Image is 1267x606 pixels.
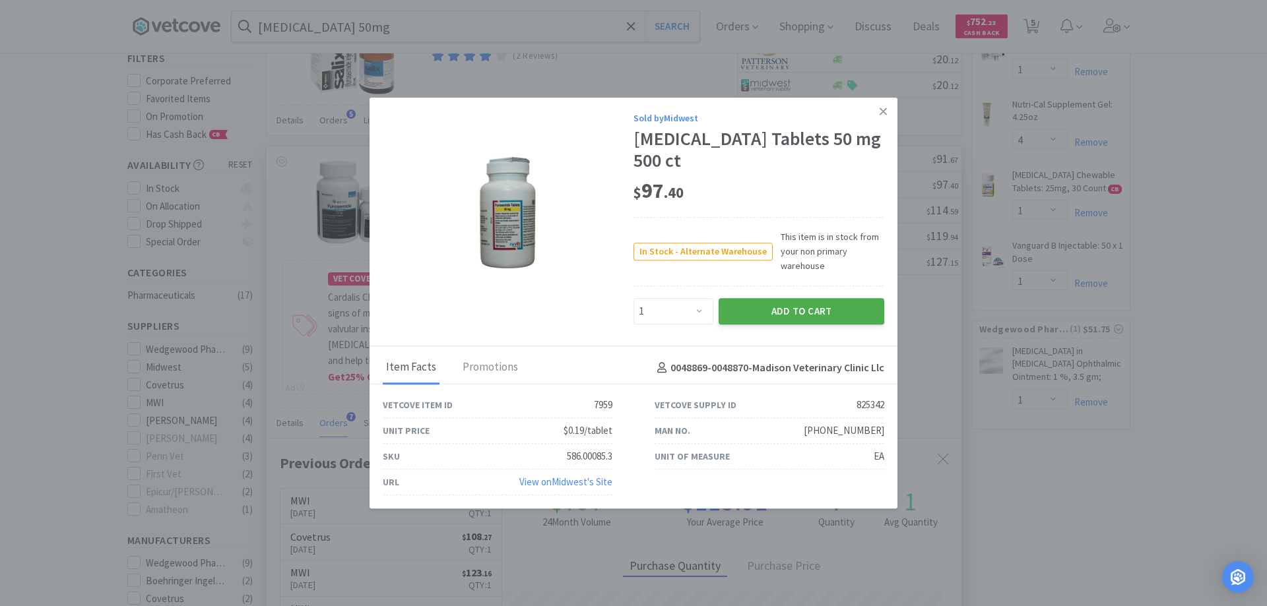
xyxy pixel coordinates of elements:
div: [MEDICAL_DATA] Tablets 50 mg 500 ct [633,128,884,172]
div: [PHONE_NUMBER] [804,423,884,439]
span: This item is in stock from your non primary warehouse [773,229,884,274]
span: In Stock - Alternate Warehouse [634,243,772,260]
div: Promotions [459,351,521,384]
div: Open Intercom Messenger [1222,561,1254,593]
div: Man No. [655,423,690,438]
button: Add to Cart [719,298,884,324]
div: 825342 [857,397,884,413]
div: EA [874,448,884,464]
h4: 0048869-0048870 - Madison Veterinary Clinic Llc [652,359,884,377]
span: 97 [633,177,684,204]
div: $0.19/tablet [564,423,612,439]
div: URL [383,475,399,489]
div: 586.00085.3 [567,448,612,464]
div: Vetcove Item ID [383,398,453,412]
span: $ [633,183,641,202]
a: View onMidwest's Site [519,475,612,488]
div: Item Facts [383,351,439,384]
img: dfb16eabbcdc4e95b96d0c453f0d3a1f_825342.jpeg [422,132,594,303]
span: . 40 [664,183,684,202]
div: Unit of Measure [655,449,730,464]
div: SKU [383,449,400,464]
div: Sold by Midwest [633,111,884,125]
div: 7959 [594,397,612,413]
div: Unit Price [383,423,430,438]
div: Vetcove Supply ID [655,398,736,412]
